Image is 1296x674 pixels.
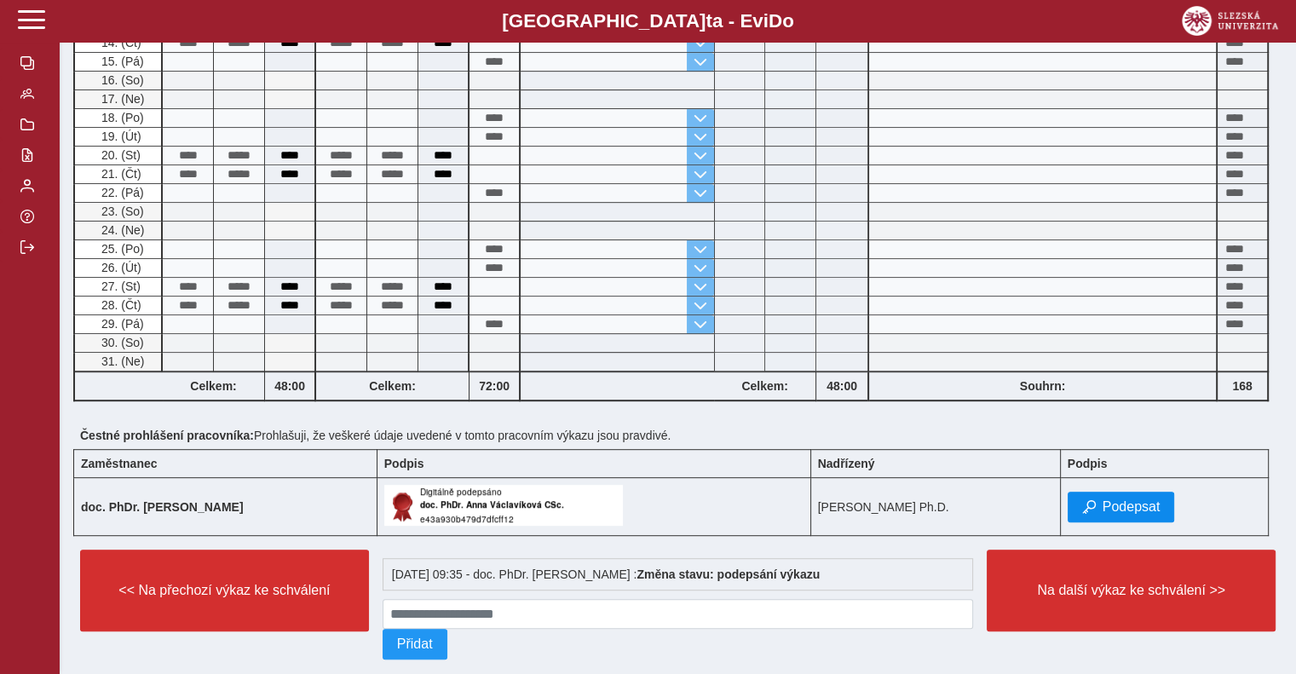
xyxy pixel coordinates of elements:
span: 30. (So) [98,336,144,349]
span: D [769,10,782,32]
b: Celkem: [714,379,815,393]
b: Změna stavu: podepsání výkazu [636,567,820,581]
span: 18. (Po) [98,111,144,124]
b: Souhrn: [1020,379,1066,393]
b: 168 [1218,379,1267,393]
span: 15. (Pá) [98,55,144,68]
b: Celkem: [316,379,469,393]
button: Přidat [383,629,447,660]
b: Nadřízený [818,457,875,470]
b: 72:00 [469,379,519,393]
b: Celkem: [163,379,264,393]
b: Podpis [384,457,424,470]
b: Podpis [1068,457,1108,470]
b: 48:00 [816,379,867,393]
b: Čestné prohlášení pracovníka: [80,429,254,442]
span: 28. (Čt) [98,298,141,312]
span: 24. (Ne) [98,223,145,237]
span: 16. (So) [98,73,144,87]
b: Zaměstnanec [81,457,157,470]
span: Na další výkaz ke schválení >> [1001,583,1261,598]
button: Na další výkaz ke schválení >> [987,550,1276,631]
b: 48:00 [265,379,314,393]
img: Digitálně podepsáno uživatelem [384,485,623,526]
span: 20. (St) [98,148,141,162]
span: 19. (Út) [98,130,141,143]
td: [PERSON_NAME] Ph.D. [810,478,1060,536]
img: logo_web_su.png [1182,6,1278,36]
button: << Na přechozí výkaz ke schválení [80,550,369,631]
span: 21. (Čt) [98,167,141,181]
span: 23. (So) [98,205,144,218]
span: 29. (Pá) [98,317,144,331]
span: o [782,10,794,32]
span: 14. (Čt) [98,36,141,49]
span: Přidat [397,637,433,652]
b: [GEOGRAPHIC_DATA] a - Evi [51,10,1245,32]
div: Prohlašuji, že veškeré údaje uvedené v tomto pracovním výkazu jsou pravdivé. [73,422,1282,449]
span: 25. (Po) [98,242,144,256]
span: 22. (Pá) [98,186,144,199]
span: << Na přechozí výkaz ke schválení [95,583,354,598]
span: Podepsat [1103,499,1161,515]
span: 26. (Út) [98,261,141,274]
b: doc. PhDr. [PERSON_NAME] [81,500,244,514]
span: t [706,10,711,32]
span: 31. (Ne) [98,354,145,368]
div: [DATE] 09:35 - doc. PhDr. [PERSON_NAME] : [383,558,974,590]
span: 27. (St) [98,279,141,293]
button: Podepsat [1068,492,1175,522]
span: 17. (Ne) [98,92,145,106]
